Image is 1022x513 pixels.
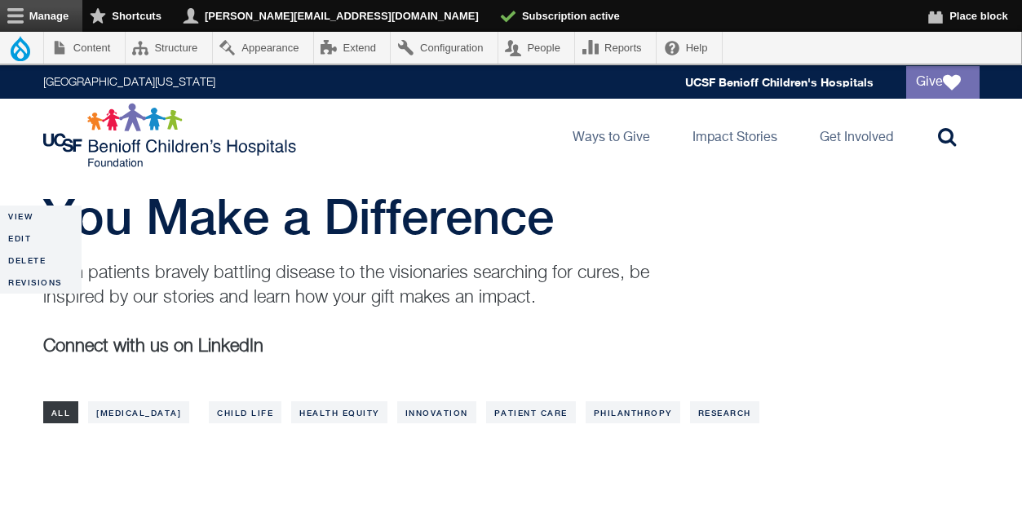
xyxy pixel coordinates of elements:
[43,188,554,245] span: You Make a Difference
[209,401,281,423] a: Child Life
[807,99,906,172] a: Get Involved
[560,99,663,172] a: Ways to Give
[397,401,476,423] a: Innovation
[88,401,189,423] a: [MEDICAL_DATA]
[679,99,790,172] a: Impact Stories
[486,401,576,423] a: Patient Care
[685,75,874,89] a: UCSF Benioff Children's Hospitals
[391,32,497,64] a: Configuration
[44,32,125,64] a: Content
[498,32,575,64] a: People
[314,32,391,64] a: Extend
[43,103,300,168] img: Logo for UCSF Benioff Children's Hospitals Foundation
[906,66,980,99] a: Give
[291,401,387,423] a: Health Equity
[43,338,263,356] b: Connect with us on LinkedIn
[43,401,79,423] a: All
[690,401,759,423] a: Research
[126,32,212,64] a: Structure
[657,32,722,64] a: Help
[213,32,313,64] a: Appearance
[575,32,656,64] a: Reports
[43,261,671,310] p: From patients bravely battling disease to the visionaries searching for cures, be inspired by our...
[43,77,215,88] a: [GEOGRAPHIC_DATA][US_STATE]
[586,401,680,423] a: Philanthropy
